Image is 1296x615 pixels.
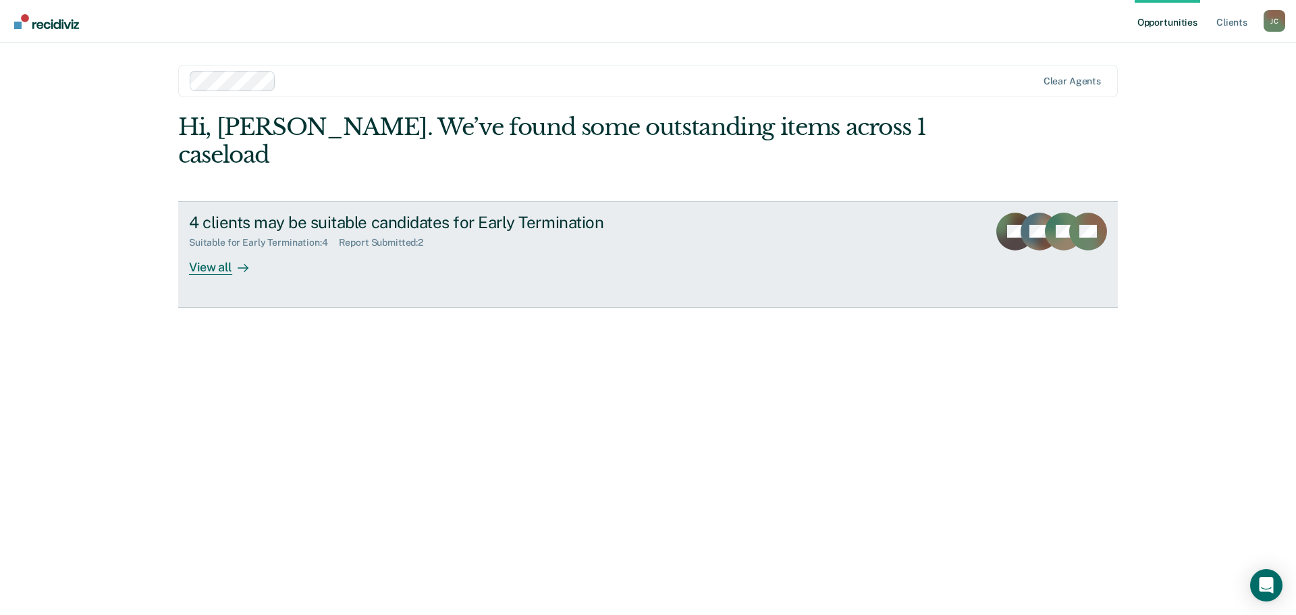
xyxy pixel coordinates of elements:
div: Suitable for Early Termination : 4 [189,237,339,248]
div: Open Intercom Messenger [1250,569,1282,601]
div: Report Submitted : 2 [339,237,435,248]
div: 4 clients may be suitable candidates for Early Termination [189,213,663,232]
img: Recidiviz [14,14,79,29]
button: Profile dropdown button [1264,10,1285,32]
a: 4 clients may be suitable candidates for Early TerminationSuitable for Early Termination:4Report ... [178,201,1118,308]
div: Clear agents [1044,76,1101,87]
div: Hi, [PERSON_NAME]. We’ve found some outstanding items across 1 caseload [178,113,930,169]
div: J C [1264,10,1285,32]
div: View all [189,248,265,275]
